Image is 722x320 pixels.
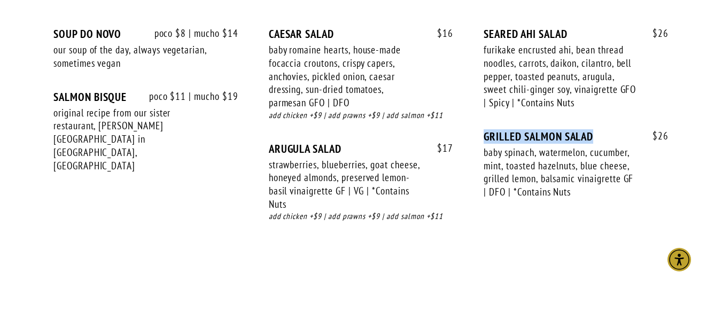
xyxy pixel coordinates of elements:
[138,90,238,103] span: poco $11 | mucho $19
[484,130,669,143] div: GRILLED SALMON SALAD
[269,43,423,110] div: baby romaine hearts, house-made focaccia croutons, crispy capers, anchovies, pickled onion, caesa...
[653,129,658,142] span: $
[269,27,454,41] div: CAESAR SALAD
[269,110,454,122] div: add chicken +$9 | add prawns +$9 | add salmon +$11
[667,248,691,271] div: Accessibility Menu
[437,142,442,154] span: $
[642,27,669,40] span: 26
[269,158,423,211] div: strawberries, blueberries, goat cheese, honeyed almonds, preserved lemon-basil vinaigrette GF | V...
[653,27,658,40] span: $
[53,106,208,173] div: original recipe from our sister restaurant, [PERSON_NAME][GEOGRAPHIC_DATA] in [GEOGRAPHIC_DATA], ...
[426,27,453,40] span: 16
[53,43,208,69] div: our soup of the day, always vegetarian, sometimes vegan
[269,142,454,155] div: ARUGULA SALAD
[484,146,638,199] div: baby spinach, watermelon, cucumber, mint, toasted hazelnuts, blue cheese, grilled lemon, balsamic...
[144,27,238,40] span: poco $8 | mucho $14
[642,130,669,142] span: 26
[484,43,638,110] div: furikake encrusted ahi, bean thread noodles, carrots, daikon, cilantro, bell pepper, toasted pean...
[426,142,453,154] span: 17
[53,27,238,41] div: SOUP DO NOVO
[269,210,454,223] div: add chicken +$9 | add prawns +$9 | add salmon +$11
[437,27,442,40] span: $
[53,90,238,104] div: SALMON BISQUE
[484,27,669,41] div: SEARED AHI SALAD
